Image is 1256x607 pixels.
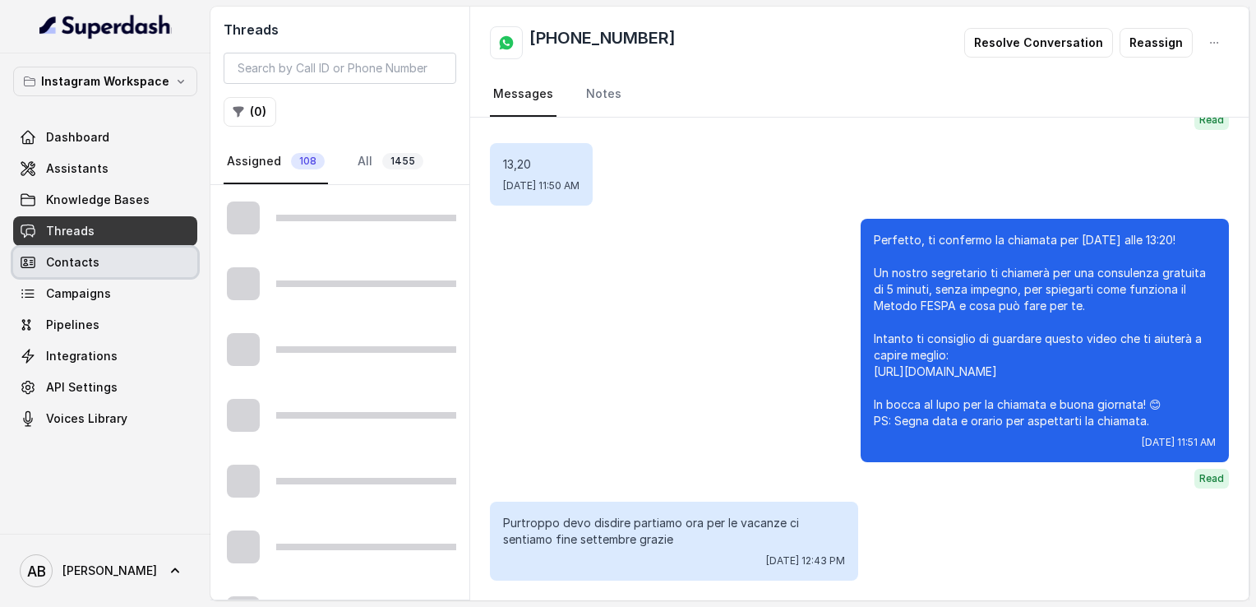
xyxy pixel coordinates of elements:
[1142,436,1216,449] span: [DATE] 11:51 AM
[62,563,157,579] span: [PERSON_NAME]
[354,140,427,184] a: All1455
[13,216,197,246] a: Threads
[964,28,1113,58] button: Resolve Conversation
[13,373,197,402] a: API Settings
[46,317,99,333] span: Pipelines
[224,53,456,84] input: Search by Call ID or Phone Number
[490,72,1229,117] nav: Tabs
[224,140,328,184] a: Assigned108
[13,548,197,594] a: [PERSON_NAME]
[46,129,109,146] span: Dashboard
[1194,469,1229,489] span: Read
[46,379,118,396] span: API Settings
[13,248,197,277] a: Contacts
[874,232,1216,429] p: Perfetto, ti confermo la chiamata per [DATE] alle 13:20! Un nostro segretario ti chiamerà per una...
[503,515,845,548] p: Purtroppo devo disdire partiamo ora per le vacanze ci sentiamo fine settembre grazie
[13,310,197,340] a: Pipelines
[46,223,95,239] span: Threads
[13,67,197,96] button: Instagram Workspace
[224,97,276,127] button: (0)
[1194,110,1229,130] span: Read
[224,20,456,39] h2: Threads
[27,563,46,580] text: AB
[46,254,99,271] span: Contacts
[41,72,169,91] p: Instagram Workspace
[503,179,580,192] span: [DATE] 11:50 AM
[13,404,197,433] a: Voices Library
[529,26,676,59] h2: [PHONE_NUMBER]
[46,348,118,364] span: Integrations
[490,72,556,117] a: Messages
[1120,28,1193,58] button: Reassign
[13,279,197,308] a: Campaigns
[39,13,172,39] img: light.svg
[13,123,197,152] a: Dashboard
[224,140,456,184] nav: Tabs
[46,192,150,208] span: Knowledge Bases
[46,285,111,302] span: Campaigns
[503,156,580,173] p: 13,20
[291,153,325,169] span: 108
[766,554,845,568] span: [DATE] 12:43 PM
[13,185,197,215] a: Knowledge Bases
[46,410,127,427] span: Voices Library
[583,72,625,117] a: Notes
[46,160,109,177] span: Assistants
[382,153,423,169] span: 1455
[13,341,197,371] a: Integrations
[13,154,197,183] a: Assistants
